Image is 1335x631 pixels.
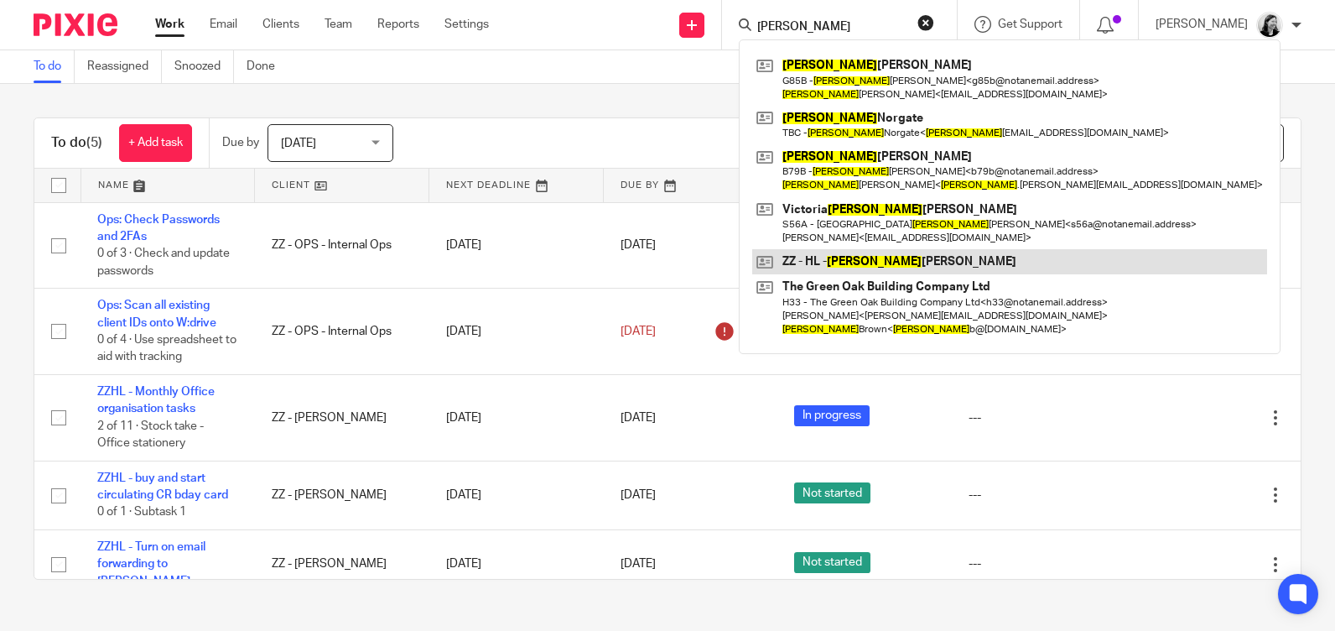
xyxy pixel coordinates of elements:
[119,124,192,162] a: + Add task
[255,461,429,529] td: ZZ - [PERSON_NAME]
[97,334,236,363] span: 0 of 4 · Use spreadsheet to aid with tracking
[97,300,216,328] a: Ops: Scan all existing client IDs onto W:drive
[97,420,204,450] span: 2 of 11 · Stock take - Office stationery
[34,13,117,36] img: Pixie
[255,202,429,289] td: ZZ - OPS - Internal Ops
[210,16,237,33] a: Email
[97,472,228,501] a: ZZHL - buy and start circulating CR bday card
[155,16,184,33] a: Work
[97,386,215,415] a: ZZHL - Monthly Office organisation tasks
[1256,12,1283,39] img: Helen_2025.jpg
[969,409,1109,426] div: ---
[281,138,316,149] span: [DATE]
[794,482,870,503] span: Not started
[255,530,429,598] td: ZZ - [PERSON_NAME]
[97,214,220,242] a: Ops: Check Passwords and 2FAs
[969,555,1109,572] div: ---
[794,405,870,426] span: In progress
[34,50,75,83] a: To do
[429,530,604,598] td: [DATE]
[429,289,604,375] td: [DATE]
[621,239,656,251] span: [DATE]
[621,558,656,570] span: [DATE]
[621,489,656,501] span: [DATE]
[429,461,604,529] td: [DATE]
[97,541,205,587] a: ZZHL - Turn on email forwarding to [PERSON_NAME]
[998,18,1062,30] span: Get Support
[87,50,162,83] a: Reassigned
[262,16,299,33] a: Clients
[1156,16,1248,33] p: [PERSON_NAME]
[86,136,102,149] span: (5)
[377,16,419,33] a: Reports
[97,507,186,519] span: 0 of 1 · Subtask 1
[621,326,656,337] span: [DATE]
[174,50,234,83] a: Snoozed
[325,16,352,33] a: Team
[255,289,429,375] td: ZZ - OPS - Internal Ops
[255,375,429,462] td: ZZ - [PERSON_NAME]
[97,248,230,277] span: 0 of 3 · Check and update passwords
[621,412,656,424] span: [DATE]
[794,552,870,573] span: Not started
[247,50,288,83] a: Done
[969,487,1109,503] div: ---
[429,375,604,462] td: [DATE]
[51,134,102,152] h1: To do
[429,202,604,289] td: [DATE]
[917,14,934,31] button: Clear
[222,134,259,151] p: Due by
[444,16,489,33] a: Settings
[756,20,906,35] input: Search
